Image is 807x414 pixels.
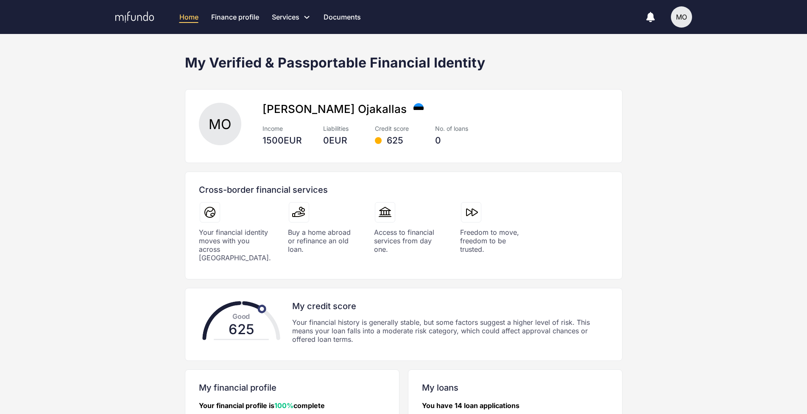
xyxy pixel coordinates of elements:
[435,124,473,133] div: No. of loans
[422,383,609,393] div: My loans
[323,124,354,133] div: Liabilities
[199,228,271,262] div: Your financial identity moves with you across [GEOGRAPHIC_DATA].
[323,135,354,146] div: 0 EUR
[288,228,357,253] div: Buy a home abroad or refinance an old loan.
[199,103,241,145] div: MO
[422,401,519,410] a: You have 14 loan applications
[199,401,385,410] div: Your financial profile is complete
[412,101,425,115] img: ee.svg
[292,318,609,344] div: Your financial history is generally stable, but some factors suggest a higher level of risk. This...
[232,309,250,324] div: Good
[262,135,302,146] div: 1500 EUR
[262,124,302,133] div: Income
[199,383,385,393] div: My financial profile
[460,228,529,253] div: Freedom to move, freedom to be trusted.
[671,6,692,28] button: MO
[185,54,623,71] h1: My Verified & Passportable Financial Identity
[274,401,293,410] span: 100%
[374,228,443,253] div: Access to financial services from day one.
[435,135,473,146] div: 0
[262,102,407,116] span: [PERSON_NAME] Ojakallas
[292,301,609,311] div: My credit score
[375,135,414,146] div: 625
[375,124,414,133] div: Credit score
[222,325,261,335] div: 625
[199,185,609,195] div: Cross-border financial services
